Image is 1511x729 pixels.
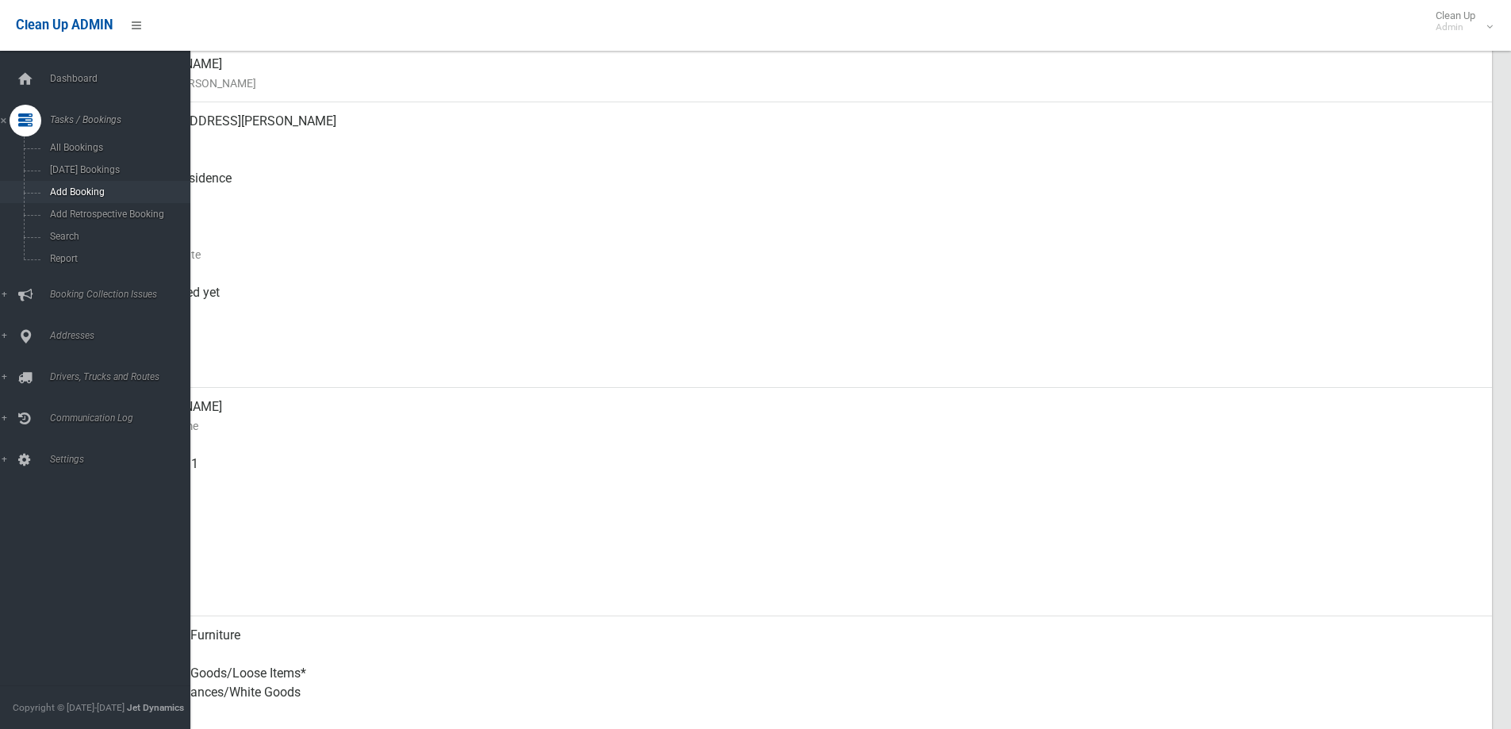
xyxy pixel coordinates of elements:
div: None given [127,559,1479,616]
div: None given [127,502,1479,559]
strong: Jet Dynamics [127,702,184,713]
small: Pickup Point [127,188,1479,207]
div: [DATE] [127,217,1479,274]
small: Collection Date [127,245,1479,264]
small: Items [127,702,1479,721]
span: All Bookings [45,142,189,153]
span: Search [45,231,189,242]
small: Name of [PERSON_NAME] [127,74,1479,93]
small: Admin [1436,21,1475,33]
div: Not collected yet [127,274,1479,331]
span: Add Retrospective Booking [45,209,189,220]
div: [DATE] [127,331,1479,388]
small: Landline [127,531,1479,550]
div: [PERSON_NAME] [127,45,1479,102]
span: [DATE] Bookings [45,164,189,175]
small: Address [127,131,1479,150]
small: Zone [127,359,1479,378]
span: Tasks / Bookings [45,114,202,125]
small: Collected At [127,302,1479,321]
div: 0425556811 [127,445,1479,502]
span: Addresses [45,330,202,341]
div: [PERSON_NAME] [127,388,1479,445]
span: Booking Collection Issues [45,289,202,300]
small: Email [127,588,1479,607]
span: Add Booking [45,186,189,198]
small: Mobile [127,474,1479,493]
div: [STREET_ADDRESS][PERSON_NAME] [127,102,1479,159]
span: Dashboard [45,73,202,84]
div: Front of Residence [127,159,1479,217]
small: Contact Name [127,416,1479,435]
span: Clean Up [1428,10,1491,33]
span: Communication Log [45,412,202,424]
span: Drivers, Trucks and Routes [45,371,202,382]
span: Report [45,253,189,264]
span: Copyright © [DATE]-[DATE] [13,702,125,713]
span: Clean Up ADMIN [16,17,113,33]
span: Settings [45,454,202,465]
